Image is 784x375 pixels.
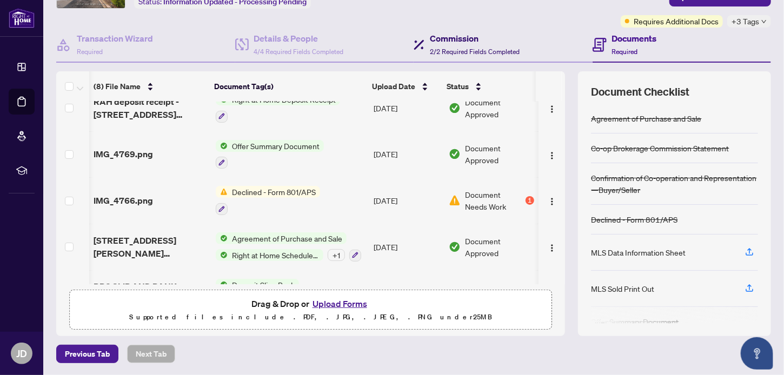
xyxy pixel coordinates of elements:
[591,283,654,294] div: MLS Sold Print Out
[591,84,689,99] span: Document Checklist
[369,85,444,131] td: [DATE]
[430,48,520,56] span: 2/2 Required Fields Completed
[449,195,461,206] img: Document Status
[254,48,344,56] span: 4/4 Required Fields Completed
[368,71,442,102] th: Upload Date
[309,297,370,311] button: Upload Forms
[216,186,228,198] img: Status Icon
[591,213,677,225] div: Declined - Form 801/APS
[251,297,370,311] span: Drag & Drop or
[216,249,228,261] img: Status Icon
[216,93,340,123] button: Status IconRight at Home Deposit Receipt
[369,177,444,224] td: [DATE]
[369,224,444,270] td: [DATE]
[591,172,758,196] div: Confirmation of Co-operation and Representation—Buyer/Seller
[447,81,469,92] span: Status
[465,235,534,259] span: Document Approved
[761,19,767,24] span: down
[328,249,345,261] div: + 1
[442,71,536,102] th: Status
[94,81,141,92] span: (8) File Name
[449,241,461,253] img: Document Status
[612,32,657,45] h4: Documents
[77,48,103,56] span: Required
[77,32,153,45] h4: Transaction Wizard
[543,238,561,256] button: Logo
[430,32,520,45] h4: Commission
[369,131,444,178] td: [DATE]
[228,232,347,244] span: Agreement of Purchase and Sale
[465,96,534,120] span: Document Approved
[548,151,556,160] img: Logo
[216,232,228,244] img: Status Icon
[94,234,207,260] span: [STREET_ADDRESS][PERSON_NAME][PERSON_NAME] 1.pdf
[254,32,344,45] h4: Details & People
[65,345,110,363] span: Previous Tab
[591,142,729,154] div: Co-op Brokerage Commission Statement
[94,95,207,121] span: RAH deposit receipt - [STREET_ADDRESS][PERSON_NAME][PERSON_NAME]pdf
[465,281,534,305] span: Document Approved
[210,71,368,102] th: Document Tag(s)
[228,249,323,261] span: Right at Home Schedule B
[741,337,773,370] button: Open asap
[449,148,461,160] img: Document Status
[76,311,545,324] p: Supported files include .PDF, .JPG, .JPEG, .PNG under 25 MB
[216,186,320,215] button: Status IconDeclined - Form 801/APS
[732,15,759,28] span: +3 Tags
[94,148,153,160] span: IMG_4769.png
[591,112,701,124] div: Agreement of Purchase and Sale
[369,270,444,317] td: [DATE]
[216,140,228,152] img: Status Icon
[449,102,461,114] img: Document Status
[228,140,324,152] span: Offer Summary Document
[548,105,556,113] img: Logo
[216,279,228,291] img: Status Icon
[228,186,320,198] span: Declined - Form 801/APS
[9,8,35,28] img: logo
[56,345,118,363] button: Previous Tab
[543,192,561,209] button: Logo
[94,280,207,306] span: RBC SLIP AND BANK DRAFT.png
[216,279,307,308] button: Status IconDeposit Slip - Bank
[465,189,523,212] span: Document Needs Work
[216,232,361,262] button: Status IconAgreement of Purchase and SaleStatus IconRight at Home Schedule B+1
[372,81,415,92] span: Upload Date
[127,345,175,363] button: Next Tab
[591,246,686,258] div: MLS Data Information Sheet
[612,48,638,56] span: Required
[89,71,210,102] th: (8) File Name
[634,15,719,27] span: Requires Additional Docs
[216,140,324,169] button: Status IconOffer Summary Document
[70,290,552,330] span: Drag & Drop orUpload FormsSupported files include .PDF, .JPG, .JPEG, .PNG under25MB
[548,244,556,252] img: Logo
[526,196,534,205] div: 1
[543,145,561,163] button: Logo
[94,194,153,207] span: IMG_4766.png
[543,99,561,117] button: Logo
[465,142,534,166] span: Document Approved
[228,279,299,291] span: Deposit Slip - Bank
[548,197,556,206] img: Logo
[16,346,27,361] span: JD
